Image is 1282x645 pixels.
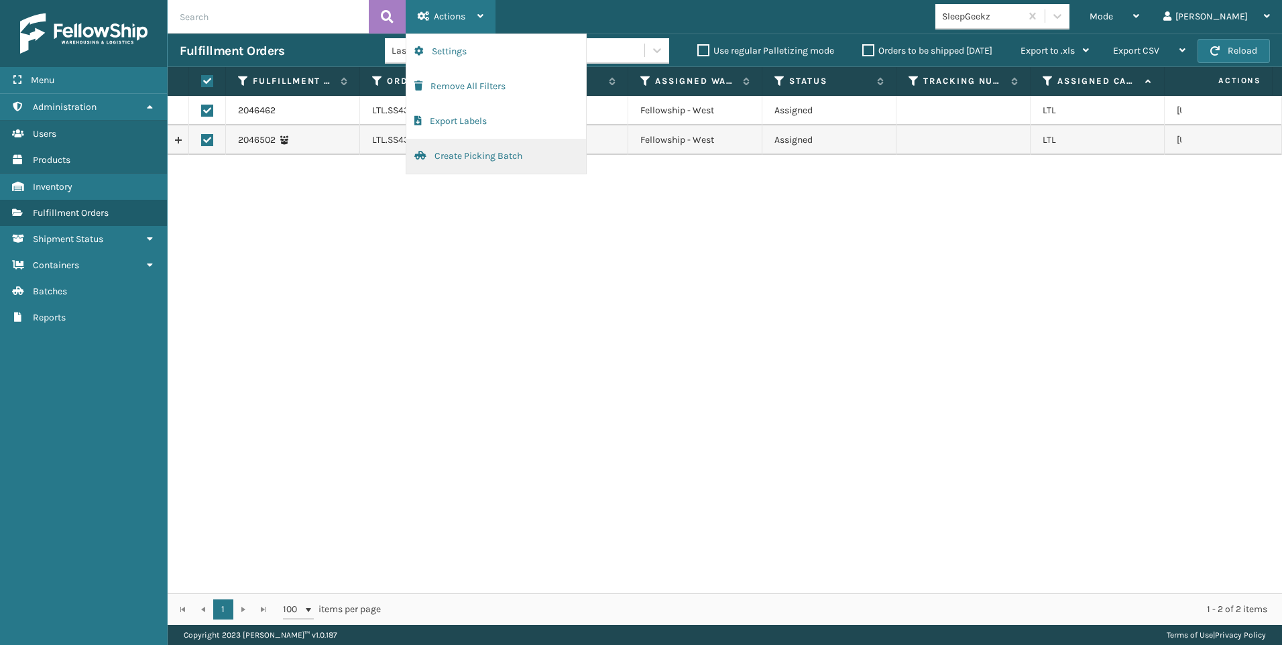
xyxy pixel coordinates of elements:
[360,96,494,125] td: LTL.SS43970
[238,104,276,117] a: 2046462
[1057,75,1139,87] label: Assigned Carrier Service
[655,75,736,87] label: Assigned Warehouse
[1031,96,1165,125] td: LTL
[628,125,762,155] td: Fellowship - West
[283,603,303,616] span: 100
[387,75,468,87] label: Order Number
[1113,45,1159,56] span: Export CSV
[1167,625,1266,645] div: |
[238,133,276,147] a: 2046502
[33,128,56,139] span: Users
[762,125,896,155] td: Assigned
[406,69,586,104] button: Remove All Filters
[33,233,103,245] span: Shipment Status
[33,286,67,297] span: Batches
[942,9,1022,23] div: SleepGeekz
[392,44,496,58] div: Last 90 Days
[213,599,233,620] a: 1
[406,104,586,139] button: Export Labels
[283,599,381,620] span: items per page
[1167,630,1213,640] a: Terms of Use
[180,43,284,59] h3: Fulfillment Orders
[406,139,586,174] button: Create Picking Batch
[789,75,870,87] label: Status
[762,96,896,125] td: Assigned
[360,125,494,155] td: LTL.SS43971
[862,45,992,56] label: Orders to be shipped [DATE]
[697,45,834,56] label: Use regular Palletizing mode
[253,75,334,87] label: Fulfillment Order Id
[1031,125,1165,155] td: LTL
[33,181,72,192] span: Inventory
[406,34,586,69] button: Settings
[1198,39,1270,63] button: Reload
[20,13,148,54] img: logo
[628,96,762,125] td: Fellowship - West
[1215,630,1266,640] a: Privacy Policy
[923,75,1004,87] label: Tracking Number
[33,259,79,271] span: Containers
[434,11,465,22] span: Actions
[33,101,97,113] span: Administration
[1090,11,1113,22] span: Mode
[1176,70,1269,92] span: Actions
[31,74,54,86] span: Menu
[1021,45,1075,56] span: Export to .xls
[400,603,1267,616] div: 1 - 2 of 2 items
[33,207,109,219] span: Fulfillment Orders
[33,154,70,166] span: Products
[184,625,337,645] p: Copyright 2023 [PERSON_NAME]™ v 1.0.187
[33,312,66,323] span: Reports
